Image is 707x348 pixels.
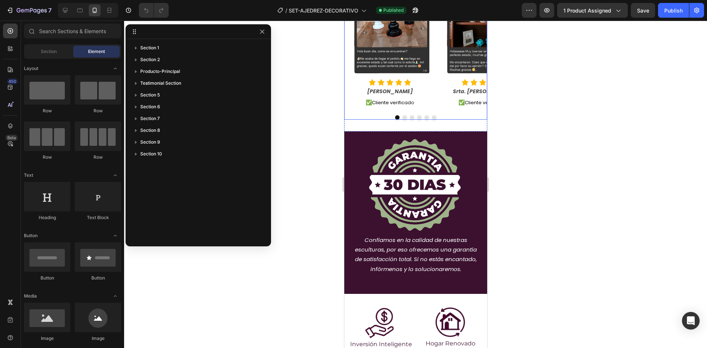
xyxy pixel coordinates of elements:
[140,80,181,87] span: Testimonial Section
[58,95,63,99] button: Dot
[66,95,70,99] button: Dot
[24,232,38,239] span: Button
[140,56,160,63] span: Section 2
[563,7,611,14] span: 1 product assigned
[344,21,487,348] iframe: Design area
[48,6,52,15] p: 7
[109,230,121,242] span: Toggle open
[6,135,18,141] div: Beta
[6,320,68,327] span: Inversión Inteligente
[81,319,131,326] span: Hogar Renovado
[285,7,287,14] span: /
[73,95,77,99] button: Dot
[140,138,160,146] span: Section 9
[75,335,121,342] div: Image
[664,7,683,14] div: Publish
[24,65,38,72] span: Layout
[109,67,168,74] strong: Srta. [PERSON_NAME]
[24,214,70,221] div: Heading
[88,48,105,55] span: Element
[140,115,160,122] span: Section 7
[80,95,85,99] button: Dot
[140,91,160,99] span: Section 5
[140,103,160,110] span: Section 6
[3,3,55,18] button: 7
[637,7,649,14] span: Save
[109,63,121,74] span: Toggle open
[557,3,628,18] button: 1 product assigned
[28,78,70,85] span: Cliente verificado
[88,95,92,99] button: Dot
[23,67,68,74] strong: [PERSON_NAME]
[109,169,121,181] span: Toggle open
[125,15,137,27] button: Carousel Next Arrow
[24,335,70,342] div: Image
[24,108,70,114] div: Row
[22,115,121,214] img: Garantia.png
[24,275,70,281] div: Button
[24,172,33,179] span: Text
[140,150,162,158] span: Section 10
[658,3,689,18] button: Publish
[631,3,655,18] button: Save
[99,77,177,87] p: ✅
[682,312,700,330] div: Open Intercom Messenger
[383,7,404,14] span: Published
[24,293,37,299] span: Media
[24,154,70,161] div: Row
[75,154,121,161] div: Row
[24,24,121,38] input: Search Sections & Elements
[289,7,358,14] span: SET-AJEDREZ-DECORATIVO
[109,290,121,302] span: Toggle open
[11,215,133,252] i: Confiamos en la calidad de nuestras esculturas, por eso ofrecemos una garantía de satisfacción to...
[140,127,160,134] span: Section 8
[120,78,163,85] span: Cliente verificado
[140,44,159,52] span: Section 1
[51,95,55,99] button: Dot
[41,48,57,55] span: Section
[7,77,84,87] p: ✅
[7,78,18,84] div: 450
[140,68,180,75] span: Producto-Principal
[75,275,121,281] div: Button
[20,285,53,318] img: pagoicono.png
[89,285,123,318] img: casaicono.png
[75,108,121,114] div: Row
[139,3,169,18] div: Undo/Redo
[75,214,121,221] div: Text Block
